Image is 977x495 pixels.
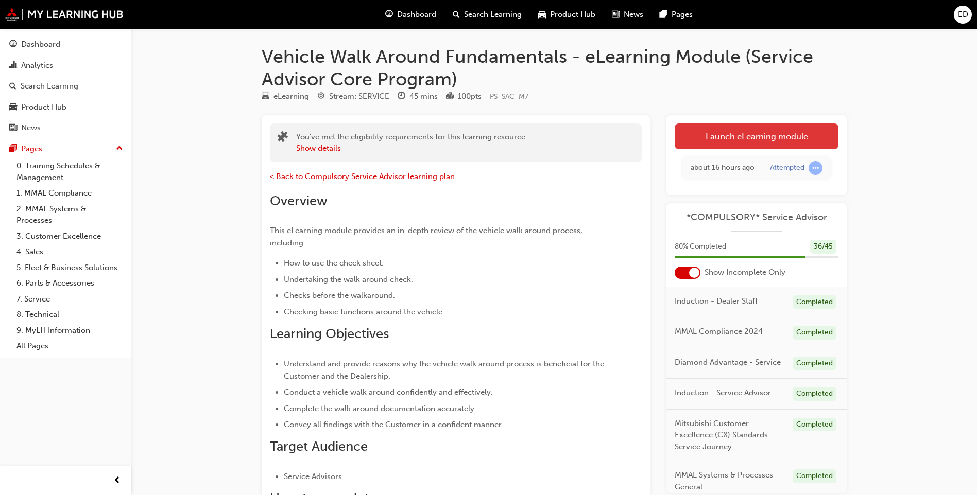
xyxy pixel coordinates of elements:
div: Pages [21,143,42,155]
span: Learning resource code [490,92,528,101]
span: MMAL Systems & Processes - General [675,469,784,492]
div: 36 / 45 [810,240,836,254]
span: Search Learning [464,9,522,21]
span: car-icon [538,8,546,21]
span: learningRecordVerb_ATTEMPT-icon [809,161,822,175]
span: This eLearning module provides an in-depth review of the vehicle walk around process, including: [270,226,585,247]
span: Service Advisors [284,472,342,481]
a: guage-iconDashboard [377,4,444,25]
h1: Vehicle Walk Around Fundamentals - eLearning Module (Service Advisor Core Program) [262,45,847,90]
a: 3. Customer Excellence [12,228,127,244]
a: 5. Fleet & Business Solutions [12,260,127,276]
div: Dashboard [21,39,60,50]
span: learningResourceType_ELEARNING-icon [262,92,269,101]
div: Stream [317,90,389,103]
a: News [4,118,127,137]
span: podium-icon [446,92,454,101]
span: News [624,9,643,21]
a: 9. MyLH Information [12,323,127,339]
a: *COMPULSORY* Service Advisor [675,211,838,223]
span: news-icon [612,8,620,21]
div: Stream: SERVICE [329,91,389,102]
a: Dashboard [4,35,127,54]
span: ED [958,9,968,21]
div: Duration [398,90,438,103]
button: Show details [296,143,341,154]
a: All Pages [12,338,127,354]
span: search-icon [453,8,460,21]
div: Completed [793,326,836,340]
a: 8. Technical [12,307,127,323]
span: guage-icon [9,40,17,49]
div: Completed [793,469,836,483]
span: Checks before the walkaround. [284,291,395,300]
button: DashboardAnalyticsSearch LearningProduct HubNews [4,33,127,139]
span: Show Incomplete Only [705,267,785,278]
a: 2. MMAL Systems & Processes [12,201,127,228]
div: Mon Sep 29 2025 16:31:33 GMT+1000 (Australian Eastern Standard Time) [691,162,755,174]
span: Understand and provide reasons why the vehicle walk around process is beneficial for the Customer... [284,359,606,381]
div: 45 mins [409,91,438,102]
a: Product Hub [4,98,127,117]
button: Pages [4,139,127,158]
div: Analytics [21,60,53,72]
span: pages-icon [660,8,667,21]
span: target-icon [317,92,325,101]
span: Diamond Advantage - Service [675,357,781,368]
span: news-icon [9,123,17,133]
span: chart-icon [9,61,17,70]
div: Product Hub [21,101,66,113]
span: Convey all findings with the Customer in a confident manner. [284,420,503,429]
div: Points [446,90,482,103]
span: Mitsubishi Customer Excellence (CX) Standards - Service Journey [675,418,784,453]
span: Overview [270,193,328,209]
a: 4. Sales [12,244,127,260]
a: 7. Service [12,291,127,307]
img: mmal [5,8,124,21]
span: clock-icon [398,92,405,101]
div: Completed [793,387,836,401]
div: You've met the eligibility requirements for this learning resource. [296,131,527,154]
span: Product Hub [550,9,595,21]
a: pages-iconPages [652,4,701,25]
span: Complete the walk around documentation accurately. [284,404,476,413]
div: eLearning [273,91,309,102]
span: Checking basic functions around the vehicle. [284,307,444,316]
button: ED [954,6,972,24]
span: search-icon [9,82,16,91]
a: < Back to Compulsory Service Advisor learning plan [270,172,455,181]
div: Completed [793,418,836,432]
span: puzzle-icon [278,132,288,144]
span: car-icon [9,103,17,112]
a: 1. MMAL Compliance [12,185,127,201]
span: How to use the check sheet. [284,258,384,268]
span: Undertaking the walk around check. [284,275,413,284]
a: Search Learning [4,77,127,96]
span: Induction - Dealer Staff [675,295,758,307]
a: news-iconNews [604,4,652,25]
a: 6. Parts & Accessories [12,275,127,291]
div: Type [262,90,309,103]
span: Conduct a vehicle walk around confidently and effectively. [284,387,493,397]
span: MMAL Compliance 2024 [675,326,763,338]
span: Learning Objectives [270,326,389,342]
div: Attempted [770,163,804,173]
a: Analytics [4,56,127,75]
span: prev-icon [113,474,121,487]
span: Pages [672,9,693,21]
span: Dashboard [397,9,436,21]
span: Target Audience [270,438,368,454]
div: 100 pts [458,91,482,102]
a: 0. Training Schedules & Management [12,158,127,185]
a: Launch eLearning module [675,123,838,149]
div: News [21,122,41,134]
span: 80 % Completed [675,241,726,253]
div: Completed [793,295,836,309]
a: car-iconProduct Hub [530,4,604,25]
div: Search Learning [21,80,78,92]
span: guage-icon [385,8,393,21]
